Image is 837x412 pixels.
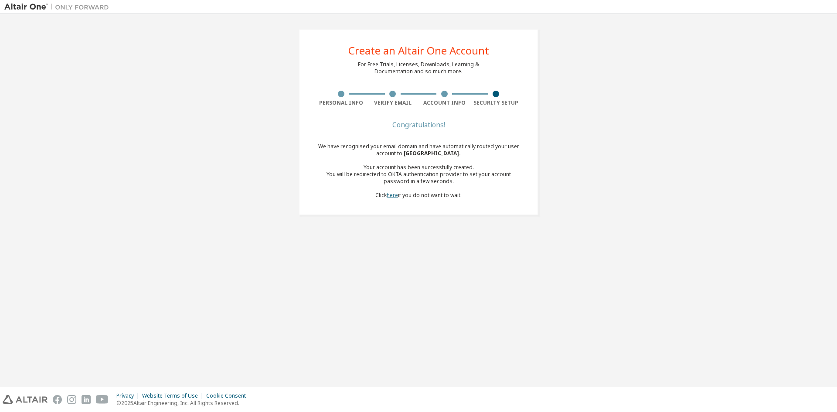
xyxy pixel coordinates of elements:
img: instagram.svg [67,395,76,404]
div: Personal Info [315,99,367,106]
div: For Free Trials, Licenses, Downloads, Learning & Documentation and so much more. [358,61,479,75]
span: [GEOGRAPHIC_DATA] . [404,150,461,157]
img: linkedin.svg [82,395,91,404]
div: Security Setup [470,99,522,106]
div: We have recognised your email domain and have automatically routed your user account to Click if ... [315,143,522,199]
img: Altair One [4,3,113,11]
div: Privacy [116,392,142,399]
div: You will be redirected to OKTA authentication provider to set your account password in a few seco... [315,171,522,185]
div: Your account has been successfully created. [315,164,522,171]
img: altair_logo.svg [3,395,48,404]
div: Account Info [418,99,470,106]
a: here [387,191,398,199]
div: Cookie Consent [206,392,251,399]
img: youtube.svg [96,395,109,404]
div: Create an Altair One Account [348,45,489,56]
p: © 2025 Altair Engineering, Inc. All Rights Reserved. [116,399,251,407]
div: Congratulations! [315,122,522,127]
div: Website Terms of Use [142,392,206,399]
img: facebook.svg [53,395,62,404]
div: Verify Email [367,99,419,106]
